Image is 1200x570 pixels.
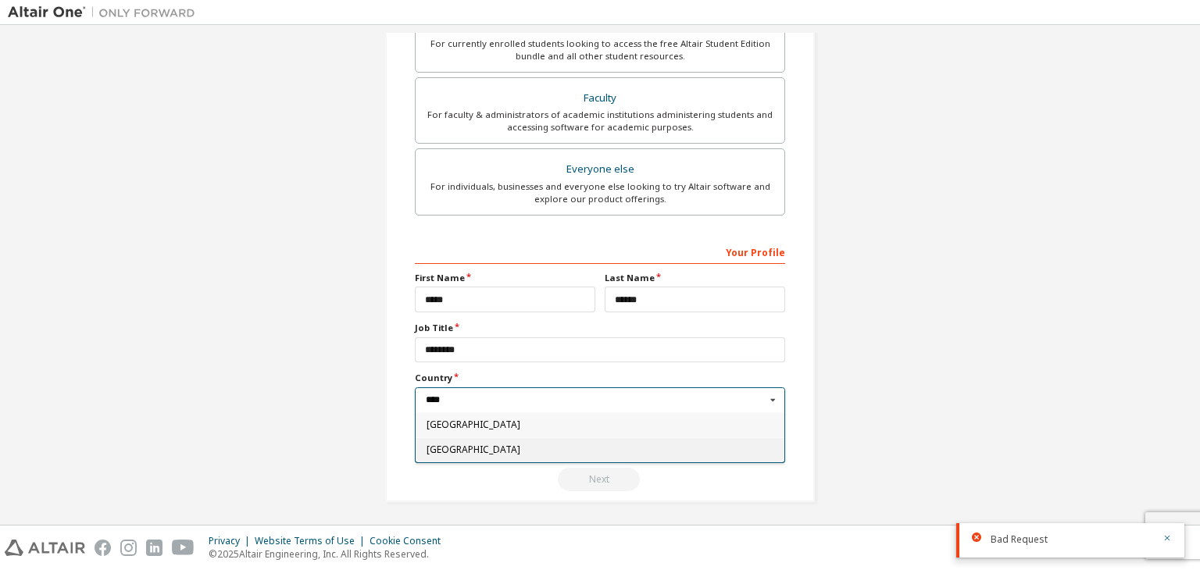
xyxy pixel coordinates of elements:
[95,540,111,556] img: facebook.svg
[370,535,450,547] div: Cookie Consent
[425,159,775,180] div: Everyone else
[415,239,785,264] div: Your Profile
[209,547,450,561] p: © 2025 Altair Engineering, Inc. All Rights Reserved.
[120,540,137,556] img: instagram.svg
[146,540,162,556] img: linkedin.svg
[605,272,785,284] label: Last Name
[991,533,1048,546] span: Bad Request
[425,87,775,109] div: Faculty
[415,322,785,334] label: Job Title
[415,468,785,491] div: Read and acccept EULA to continue
[425,109,775,134] div: For faculty & administrators of academic institutions administering students and accessing softwa...
[209,535,255,547] div: Privacy
[8,5,203,20] img: Altair One
[427,420,774,429] span: [GEOGRAPHIC_DATA]
[415,372,785,384] label: Country
[425,37,775,62] div: For currently enrolled students looking to access the free Altair Student Edition bundle and all ...
[415,272,595,284] label: First Name
[5,540,85,556] img: altair_logo.svg
[255,535,370,547] div: Website Terms of Use
[425,180,775,205] div: For individuals, businesses and everyone else looking to try Altair software and explore our prod...
[427,445,774,454] span: [GEOGRAPHIC_DATA]
[172,540,195,556] img: youtube.svg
